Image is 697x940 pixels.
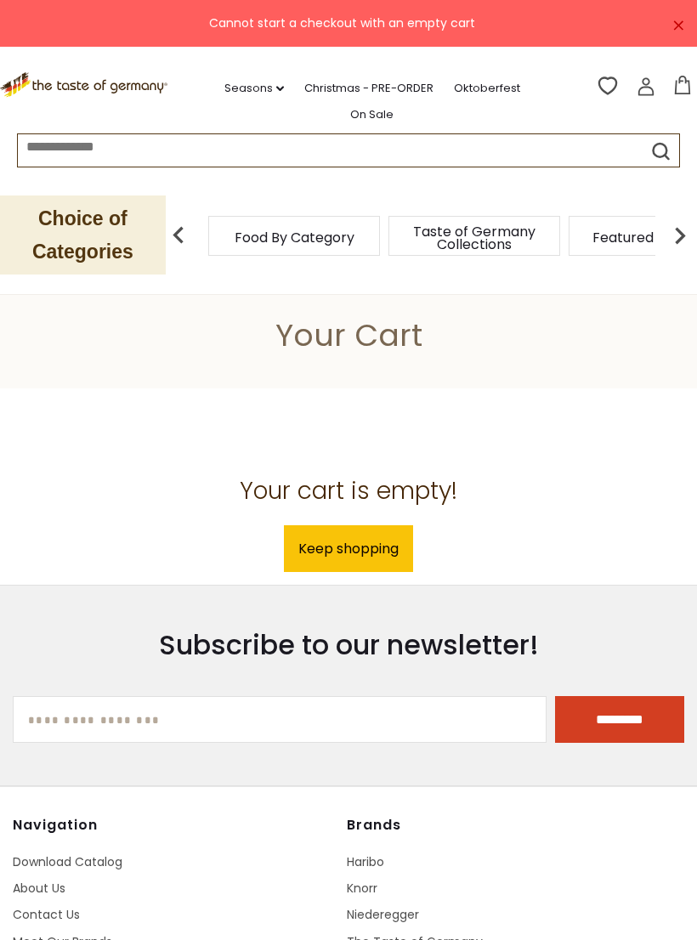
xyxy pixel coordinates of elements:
a: Keep shopping [284,525,413,572]
a: Knorr [347,880,377,897]
img: previous arrow [161,218,195,252]
a: About Us [13,880,65,897]
a: Oktoberfest [454,79,520,98]
h4: Brands [347,817,669,834]
a: × [673,20,683,31]
a: Haribo [347,853,384,870]
img: next arrow [663,218,697,252]
h2: Your cart is empty! [13,476,684,506]
a: On Sale [350,105,394,124]
a: Christmas - PRE-ORDER [304,79,433,98]
h4: Navigation [13,817,335,834]
a: Download Catalog [13,853,122,870]
a: Niederegger [347,906,419,923]
a: Food By Category [235,231,354,244]
a: Seasons [224,79,284,98]
div: Cannot start a checkout with an empty cart [14,14,670,33]
a: Contact Us [13,906,80,923]
h3: Subscribe to our newsletter! [13,628,684,662]
a: Taste of Germany Collections [406,225,542,251]
h1: Your Cart [53,316,644,354]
